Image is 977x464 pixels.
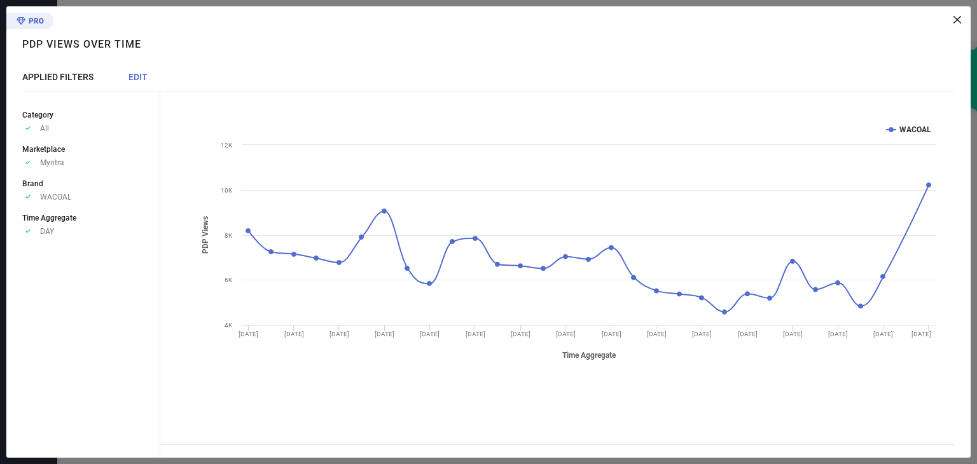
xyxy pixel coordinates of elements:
span: Category [22,111,53,119]
text: [DATE] [738,331,758,338]
text: WACOAL [899,125,931,134]
text: 4K [225,322,233,329]
span: Time Aggregate [22,214,76,222]
text: 12K [221,142,233,149]
span: Myntra [40,158,64,167]
text: [DATE] [375,331,394,338]
span: EDIT [128,72,148,82]
text: 6K [225,276,233,283]
text: [DATE] [329,331,349,338]
span: WACOAL [40,193,71,201]
span: DAY [40,227,54,236]
text: [DATE] [828,331,848,338]
text: [DATE] [420,331,440,338]
text: [DATE] [511,331,530,338]
text: [DATE] [602,331,621,338]
h1: PDP Views over time [22,38,141,50]
text: [DATE] [873,331,893,338]
text: [DATE] [284,331,304,338]
span: All [40,124,49,133]
tspan: PDP Views [201,216,210,254]
text: [DATE] [911,331,931,338]
text: 8K [225,232,233,239]
span: Brand [22,179,43,188]
text: [DATE] [239,331,258,338]
span: APPLIED FILTERS [22,72,94,82]
text: [DATE] [647,331,667,338]
text: 10K [221,187,233,194]
tspan: Time Aggregate [562,351,616,360]
text: [DATE] [466,331,485,338]
text: [DATE] [556,331,576,338]
span: Marketplace [22,145,65,154]
div: Premium [6,13,53,32]
text: [DATE] [692,331,712,338]
text: [DATE] [783,331,803,338]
